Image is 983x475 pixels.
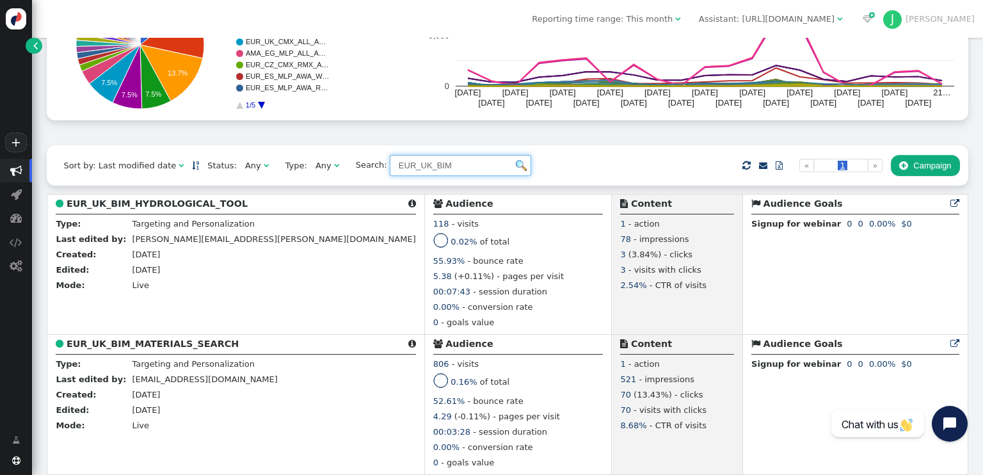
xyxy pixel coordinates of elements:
text: [DATE] [549,88,575,97]
span: - visits [452,219,479,229]
span: (13.43%) [634,390,672,399]
span: - clicks [664,250,692,259]
text: [DATE] [692,88,718,97]
text: EUR_UK_CMX_ALL_A… [246,38,326,45]
a:  [26,38,42,54]
text: [DATE] [810,98,836,108]
span: 1 [620,359,625,369]
span: 0.16% [451,377,477,387]
span: - visits with clicks [628,265,701,275]
span: 70 [620,390,631,399]
text: [DATE] [668,98,694,108]
span:  [433,199,443,208]
text: [DATE] [502,88,528,97]
span: 0.00% [433,302,460,312]
span: [DATE] [132,265,160,275]
b: Last edited by: [56,374,126,384]
span: Status: [199,159,237,172]
text: 7.5% [146,90,162,98]
div: Assistant: [URL][DOMAIN_NAME] [699,13,835,26]
span: - conversion rate [462,442,532,452]
span: - session duration [473,427,547,437]
span: - goals value [441,458,494,467]
span:  [408,199,416,208]
b: Mode: [56,280,84,290]
text: [DATE] [834,88,860,97]
span: 1 [620,219,625,229]
text: EUR_ES_MLP_AWA_W… [246,72,330,80]
span: 8.68% [620,421,646,430]
text: 21… [933,88,950,97]
span: 0 [847,219,852,229]
div: Sort by: Last modified date [63,159,176,172]
b: Audience [445,339,493,349]
span: - CTR of visits [650,280,707,290]
b: Content [631,198,672,209]
img: logo-icon.svg [6,8,27,29]
span:  [12,456,20,465]
span: 5.38 [433,271,452,281]
span: - conversion rate [462,302,532,312]
span: - CTR of visits [650,421,707,430]
span:  [334,161,339,170]
b: Created: [56,390,96,399]
span: $0 [901,219,912,229]
span:  [742,158,751,173]
b: Type: [56,359,81,369]
span: [DATE] [132,250,160,259]
span: 52.61% [433,396,465,406]
span: - clicks [675,390,703,399]
a:  [192,161,199,170]
span: Targeting and Personalization [132,359,255,369]
span: 3 [620,250,625,259]
span: 00:03:28 [433,427,470,437]
span: Search: [348,160,387,170]
span:  [10,212,22,224]
span:  [56,199,63,208]
span: [EMAIL_ADDRESS][DOMAIN_NAME] [132,374,277,384]
span: 0.00% [869,219,895,229]
b: Audience Goals [763,339,843,349]
span: Type: [277,159,307,172]
span: Targeting and Personalization [132,219,255,229]
b: Signup for webinar [751,359,841,369]
span:  [33,39,38,52]
text: [DATE] [763,98,789,108]
span:  [751,199,760,208]
span: 2.54% [620,280,646,290]
span:  [433,339,443,348]
span: - visits [452,359,479,369]
span: - impressions [634,234,689,244]
text: [DATE] [881,88,907,97]
div: J [883,10,902,29]
text: 0 [444,81,449,91]
text: 7.5% [122,91,138,99]
span:  [899,161,907,170]
a:  [767,155,791,177]
span:  [10,260,22,272]
input: Find in name/description/rules [390,155,531,177]
span: [PERSON_NAME][EMAIL_ADDRESS][PERSON_NAME][DOMAIN_NAME] [132,234,415,244]
span: (-0.11%) [454,412,490,421]
span: 0 [858,359,863,369]
span: - session duration [473,287,547,296]
span: 0 [847,359,852,369]
span: $0 [901,359,912,369]
span: 521 [620,374,636,384]
text: [DATE] [739,88,765,97]
a:  [950,339,959,349]
b: EUR_UK_BIM_HYDROLOGICAL_TOOL [67,198,248,209]
b: Edited: [56,265,89,275]
span: 1 [838,161,847,170]
b: Audience [445,198,493,209]
span: 0 [858,219,863,229]
span:  [10,165,22,177]
b: Audience Goals [763,198,843,209]
a:  [759,161,767,170]
span: 0.00% [869,359,895,369]
span: 3 [620,265,625,275]
span:  [620,339,628,348]
button: Campaign [891,155,960,177]
text: 5,000 [428,30,449,40]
